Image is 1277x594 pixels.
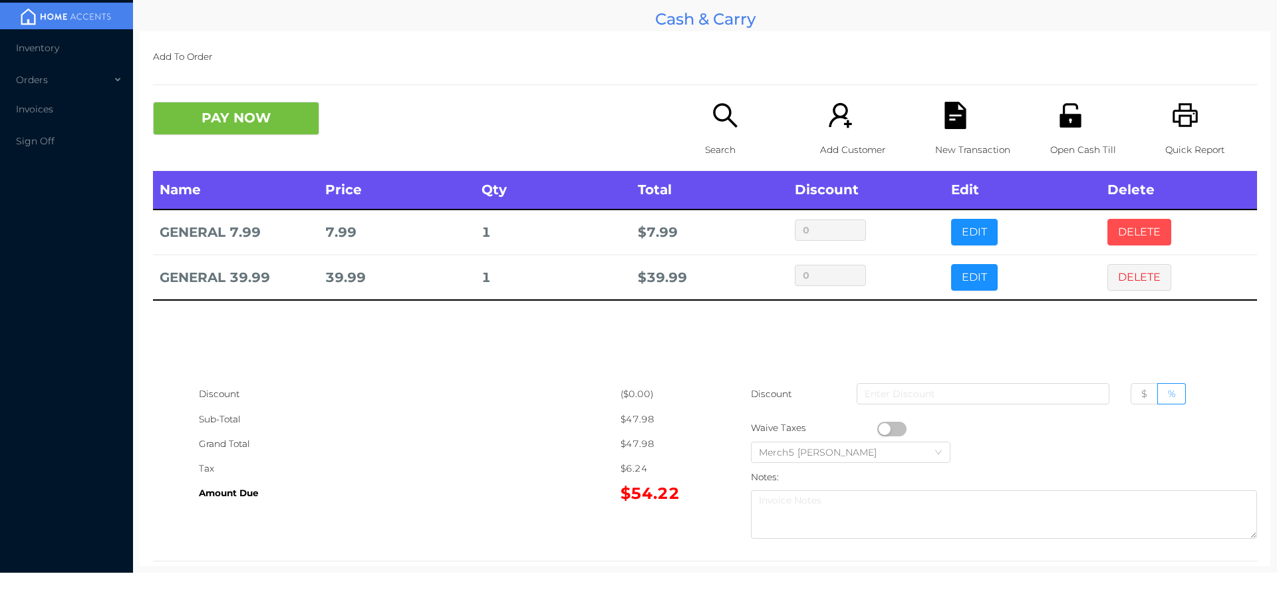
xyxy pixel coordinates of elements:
div: Sub-Total [199,407,621,432]
td: 7.99 [319,210,475,255]
p: Discount [751,382,793,406]
div: Waive Taxes [751,416,877,440]
div: ($0.00) [621,382,705,406]
button: PAY NOW [153,102,319,135]
p: New Transaction [935,138,1027,162]
i: icon: unlock [1057,102,1084,129]
th: Discount [788,171,944,210]
div: Merch5 Lawrence [759,442,890,462]
td: $ 39.99 [631,255,787,300]
td: $ 7.99 [631,210,787,255]
td: 39.99 [319,255,475,300]
th: Total [631,171,787,210]
i: icon: down [934,448,942,458]
span: $ [1141,388,1147,400]
p: Add Customer [820,138,912,162]
span: % [1168,388,1175,400]
div: Cash & Carry [140,7,1270,31]
div: 1 [482,220,625,245]
div: Tax [199,456,621,481]
div: Grand Total [199,432,621,456]
i: icon: user-add [827,102,854,129]
td: GENERAL 39.99 [153,255,319,300]
button: EDIT [951,219,998,245]
div: $54.22 [621,481,705,506]
th: Edit [944,171,1101,210]
td: GENERAL 7.99 [153,210,319,255]
i: icon: search [712,102,739,129]
i: icon: printer [1172,102,1199,129]
p: Add To Order [153,45,1257,69]
p: Open Cash Till [1050,138,1142,162]
span: Inventory [16,42,59,54]
p: Search [705,138,797,162]
div: Amount Due [199,481,621,506]
span: Invoices [16,103,53,115]
div: $47.98 [621,432,705,456]
img: mainBanner [16,7,116,27]
input: Enter Discount [857,383,1109,404]
i: icon: file-text [942,102,969,129]
th: Price [319,171,475,210]
th: Delete [1101,171,1257,210]
th: Qty [475,171,631,210]
label: Notes: [751,472,779,482]
button: EDIT [951,264,998,291]
p: Quick Report [1165,138,1257,162]
div: Discount [199,382,621,406]
button: DELETE [1107,264,1171,291]
span: Sign Off [16,135,55,147]
div: $47.98 [621,407,705,432]
th: Name [153,171,319,210]
div: $6.24 [621,456,705,481]
button: DELETE [1107,219,1171,245]
div: 1 [482,265,625,290]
